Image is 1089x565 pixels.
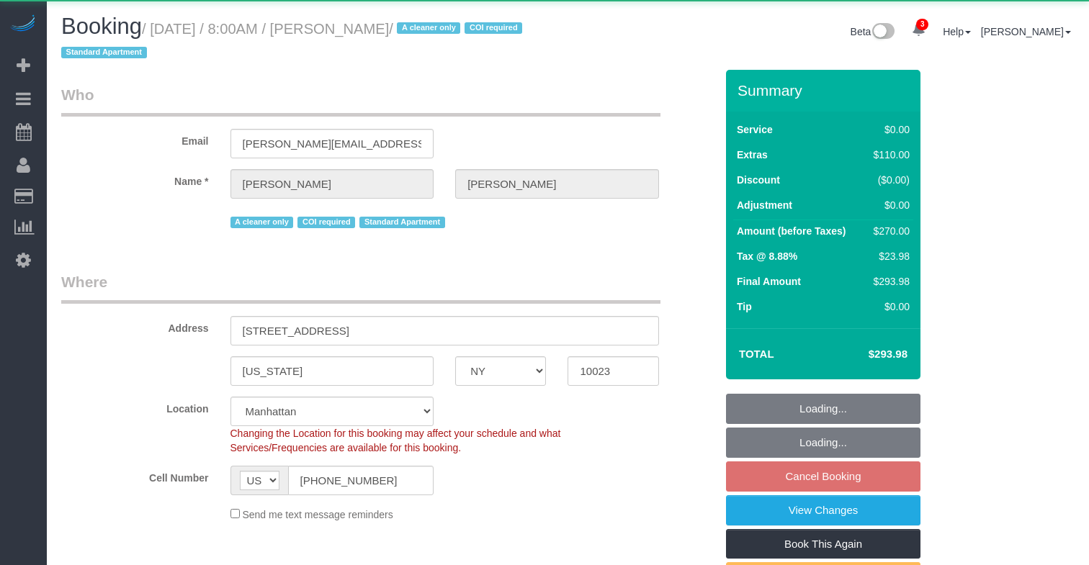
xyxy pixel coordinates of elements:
span: COI required [297,217,355,228]
div: $110.00 [868,148,910,162]
div: $23.98 [868,249,910,263]
label: Tax @ 8.88% [737,249,797,263]
span: A cleaner only [397,22,460,34]
span: Standard Apartment [61,47,147,58]
label: Discount [737,173,780,187]
div: ($0.00) [868,173,910,187]
div: $0.00 [868,299,910,314]
input: Email [230,129,434,158]
legend: Who [61,84,660,117]
label: Address [50,316,220,335]
a: 3 [905,14,933,46]
a: Book This Again [726,529,920,559]
span: 3 [916,19,928,30]
div: $293.98 [868,274,910,289]
h4: $293.98 [825,348,907,361]
div: $0.00 [868,122,910,137]
small: / [DATE] / 8:00AM / [PERSON_NAME] [61,21,526,61]
label: Service [737,122,773,137]
a: [PERSON_NAME] [981,26,1071,37]
h3: Summary [738,82,913,99]
div: $0.00 [868,198,910,212]
span: Booking [61,14,142,39]
label: Amount (before Taxes) [737,224,846,238]
input: Cell Number [288,466,434,495]
img: New interface [871,23,895,42]
img: Automaid Logo [9,14,37,35]
label: Final Amount [737,274,801,289]
label: Extras [737,148,768,162]
input: First Name [230,169,434,199]
label: Name * [50,169,220,189]
input: Last Name [455,169,659,199]
label: Email [50,129,220,148]
label: Location [50,397,220,416]
label: Cell Number [50,466,220,485]
legend: Where [61,271,660,304]
span: Changing the Location for this booking may affect your schedule and what Services/Frequencies are... [230,428,561,453]
input: City [230,356,434,386]
a: Help [943,26,971,37]
span: Send me text message reminders [242,509,393,520]
span: COI required [465,22,522,34]
label: Adjustment [737,198,792,212]
span: Standard Apartment [359,217,445,228]
label: Tip [737,299,752,314]
span: A cleaner only [230,217,294,228]
strong: Total [739,348,774,360]
div: $270.00 [868,224,910,238]
input: Zip Code [568,356,658,386]
a: Beta [851,26,895,37]
a: View Changes [726,495,920,525]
